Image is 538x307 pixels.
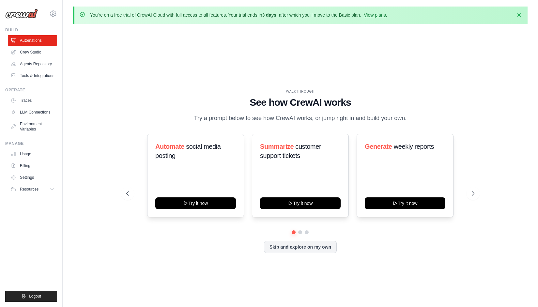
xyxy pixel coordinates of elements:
[20,187,38,192] span: Resources
[264,241,337,253] button: Skip and explore on my own
[29,294,41,299] span: Logout
[5,9,38,19] img: Logo
[394,143,434,150] span: weekly reports
[155,143,221,159] span: social media posting
[8,95,57,106] a: Traces
[8,149,57,159] a: Usage
[191,114,410,123] p: Try a prompt below to see how CrewAI works, or jump right in and build your own.
[8,107,57,117] a: LLM Connections
[262,12,276,18] strong: 3 days
[505,276,538,307] iframe: Chat Widget
[126,97,474,108] h1: See how CrewAI works
[8,172,57,183] a: Settings
[260,143,294,150] span: Summarize
[5,141,57,146] div: Manage
[126,89,474,94] div: WALKTHROUGH
[8,184,57,194] button: Resources
[155,197,236,209] button: Try it now
[5,291,57,302] button: Logout
[90,12,387,18] p: You're on a free trial of CrewAI Cloud with full access to all features. Your trial ends in , aft...
[155,143,184,150] span: Automate
[365,143,392,150] span: Generate
[5,87,57,93] div: Operate
[8,119,57,134] a: Environment Variables
[8,47,57,57] a: Crew Studio
[260,197,341,209] button: Try it now
[8,161,57,171] a: Billing
[5,27,57,33] div: Build
[365,197,445,209] button: Try it now
[8,59,57,69] a: Agents Repository
[260,143,321,159] span: customer support tickets
[8,70,57,81] a: Tools & Integrations
[8,35,57,46] a: Automations
[364,12,386,18] a: View plans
